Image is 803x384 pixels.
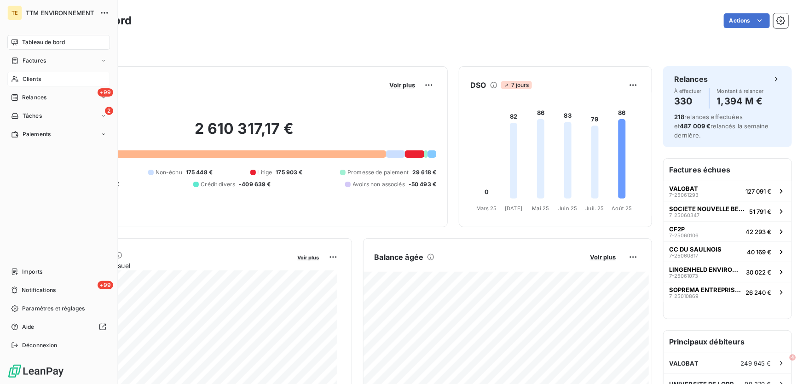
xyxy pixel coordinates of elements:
span: SOCIETE NOUVELLE BEHEM SNB [669,205,745,212]
span: Déconnexion [22,341,58,350]
span: Imports [22,268,42,276]
tspan: Juin 25 [559,205,578,212]
span: Non-échu [156,168,182,177]
button: CC DU SAULNOIS7-2506081740 169 € [664,241,791,262]
span: relances effectuées et relancés la semaine dernière. [674,113,769,139]
span: 26 240 € [745,289,771,296]
span: 7 jours [501,81,532,89]
span: SOPREMA ENTREPRISES [669,286,742,293]
div: TE [7,6,22,20]
span: 175 903 € [276,168,302,177]
h4: 1,394 M € [717,94,764,109]
span: Paiements [23,130,51,138]
span: Chiffre d'affaires mensuel [52,261,291,270]
span: 2 [105,107,113,115]
span: Aide [22,323,35,331]
span: 42 293 € [745,228,771,235]
span: À effectuer [674,88,702,94]
span: TTM ENVIRONNEMENT [26,9,94,17]
span: Paramètres et réglages [22,304,85,313]
span: 7-25061073 [669,273,698,279]
span: VALOBAT [669,185,698,192]
button: Voir plus [387,81,418,89]
span: 30 022 € [746,269,771,276]
span: 7-25061293 [669,192,699,198]
span: 29 618 € [412,168,436,177]
span: Promesse de paiement [347,168,409,177]
h6: Factures échues [664,159,791,181]
a: Tableau de bord [7,35,110,50]
span: 218 [674,113,684,120]
button: LINGENHELD ENVIRONNEMENT [GEOGRAPHIC_DATA]7-2506107330 022 € [664,262,791,282]
h6: DSO [470,80,486,91]
span: Relances [22,93,46,102]
img: Logo LeanPay [7,364,64,378]
a: 2Tâches [7,109,110,123]
span: 249 945 € [741,360,771,367]
h6: Balance âgée [375,252,424,263]
span: Clients [23,75,41,83]
span: CF2P [669,225,685,233]
span: Factures [23,57,46,65]
h2: 2 610 317,17 € [52,120,436,147]
span: +99 [98,281,113,289]
span: Crédit divers [201,180,235,189]
span: 7-25060347 [669,212,699,218]
button: Voir plus [587,253,618,261]
tspan: [DATE] [505,205,523,212]
span: Notifications [22,286,56,294]
a: Paramètres et réglages [7,301,110,316]
span: Tableau de bord [22,38,65,46]
span: -409 639 € [239,180,271,189]
a: Clients [7,72,110,86]
span: Voir plus [389,81,415,89]
button: SOPREMA ENTREPRISES7-2501086926 240 € [664,282,791,302]
button: Actions [724,13,770,28]
a: Paiements [7,127,110,142]
span: VALOBAT [669,360,699,367]
span: 7-25010869 [669,293,699,299]
span: Voir plus [590,253,616,261]
span: Avoirs non associés [352,180,405,189]
span: LINGENHELD ENVIRONNEMENT [GEOGRAPHIC_DATA] [669,266,742,273]
h6: Principaux débiteurs [664,331,791,353]
span: 40 169 € [747,248,771,256]
span: CC DU SAULNOIS [669,246,722,253]
span: 4 [791,353,798,360]
a: Factures [7,53,110,68]
a: Imports [7,264,110,279]
span: 487 009 € [680,122,711,130]
tspan: Mars 25 [477,205,497,212]
tspan: Mai 25 [532,205,549,212]
button: SOCIETE NOUVELLE BEHEM SNB7-2506034751 791 € [664,201,791,221]
span: +99 [98,88,113,97]
span: Tâches [23,112,42,120]
iframe: Intercom live chat [772,353,794,375]
button: VALOBAT7-25061293127 091 € [664,181,791,201]
span: 175 448 € [186,168,213,177]
span: 51 791 € [749,208,771,215]
span: Voir plus [298,254,319,261]
span: 127 091 € [745,188,771,195]
span: 7-25060817 [669,253,698,258]
button: Voir plus [295,253,322,261]
h6: Relances [674,74,708,85]
span: Montant à relancer [717,88,764,94]
span: 7-25060106 [669,233,699,238]
button: CF2P7-2506010642 293 € [664,221,791,241]
tspan: Juil. 25 [586,205,604,212]
a: +99Relances [7,90,110,105]
tspan: Août 25 [612,205,632,212]
a: Aide [7,320,110,334]
span: Litige [258,168,272,177]
span: -50 493 € [409,180,436,189]
h4: 330 [674,94,702,109]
